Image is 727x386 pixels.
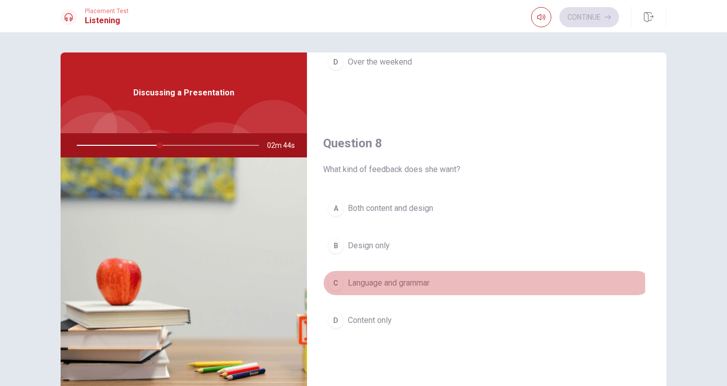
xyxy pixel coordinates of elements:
[323,233,650,258] button: BDesign only
[323,196,650,221] button: ABoth content and design
[267,133,303,157] span: 02m 44s
[85,8,129,15] span: Placement Test
[85,15,129,27] h1: Listening
[323,163,650,176] span: What kind of feedback does she want?
[348,202,433,214] span: Both content and design
[323,308,650,333] button: DContent only
[328,238,344,254] div: B
[323,49,650,75] button: DOver the weekend
[328,275,344,291] div: C
[133,87,234,99] span: Discussing a Presentation
[328,312,344,328] div: D
[348,277,430,289] span: Language and grammar
[348,314,392,326] span: Content only
[328,200,344,216] div: A
[328,54,344,70] div: D
[323,270,650,296] button: CLanguage and grammar
[323,135,650,151] h4: Question 8
[348,240,390,252] span: Design only
[348,56,412,68] span: Over the weekend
